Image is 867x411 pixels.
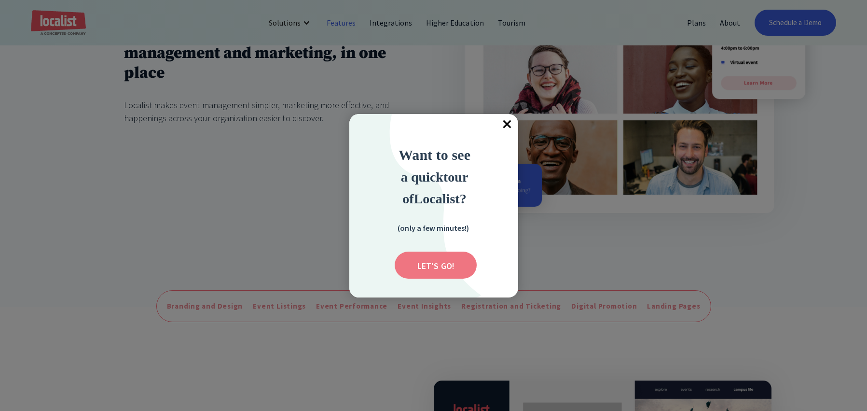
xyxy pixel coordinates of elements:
strong: ur of [402,170,468,206]
span: Close [497,114,518,135]
strong: Localist? [414,191,467,206]
strong: (only a few minutes!) [398,223,469,233]
strong: Want to see [399,147,470,163]
span: a quick [401,170,443,184]
div: Close popup [497,114,518,135]
strong: to [443,170,454,184]
div: Want to see a quick tour of Localist? [372,144,497,209]
div: (only a few minutes!) [385,222,482,234]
